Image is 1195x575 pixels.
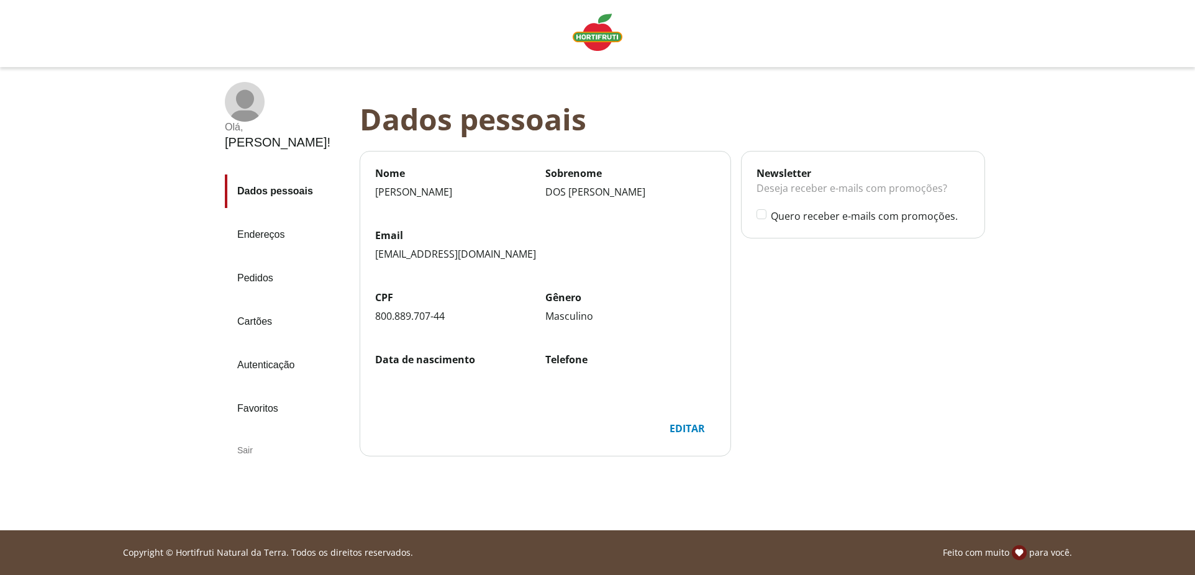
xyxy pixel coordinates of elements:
[545,291,716,304] label: Gênero
[123,546,413,559] p: Copyright © Hortifruti Natural da Terra. Todos os direitos reservados.
[757,166,970,180] div: Newsletter
[225,261,350,295] a: Pedidos
[375,309,545,323] div: 800.889.707-44
[225,348,350,382] a: Autenticação
[1012,545,1027,560] img: amor
[568,9,627,58] a: Logo
[943,545,1072,560] p: Feito com muito para você.
[375,166,545,180] label: Nome
[375,353,545,366] label: Data de nascimento
[545,353,716,366] label: Telefone
[660,417,715,440] div: Editar
[573,14,622,51] img: Logo
[225,174,350,208] a: Dados pessoais
[545,185,716,199] div: DOS [PERSON_NAME]
[375,291,545,304] label: CPF
[225,218,350,251] a: Endereços
[225,392,350,425] a: Favoritos
[375,247,716,261] div: [EMAIL_ADDRESS][DOMAIN_NAME]
[545,166,716,180] label: Sobrenome
[545,309,716,323] div: Masculino
[225,122,330,133] div: Olá ,
[225,135,330,150] div: [PERSON_NAME] !
[5,545,1190,560] div: Linha de sessão
[225,305,350,338] a: Cartões
[360,102,995,136] div: Dados pessoais
[771,209,970,223] label: Quero receber e-mails com promoções.
[375,185,545,199] div: [PERSON_NAME]
[659,416,716,441] button: Editar
[757,180,970,209] div: Deseja receber e-mails com promoções?
[225,435,350,465] div: Sair
[375,229,716,242] label: Email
